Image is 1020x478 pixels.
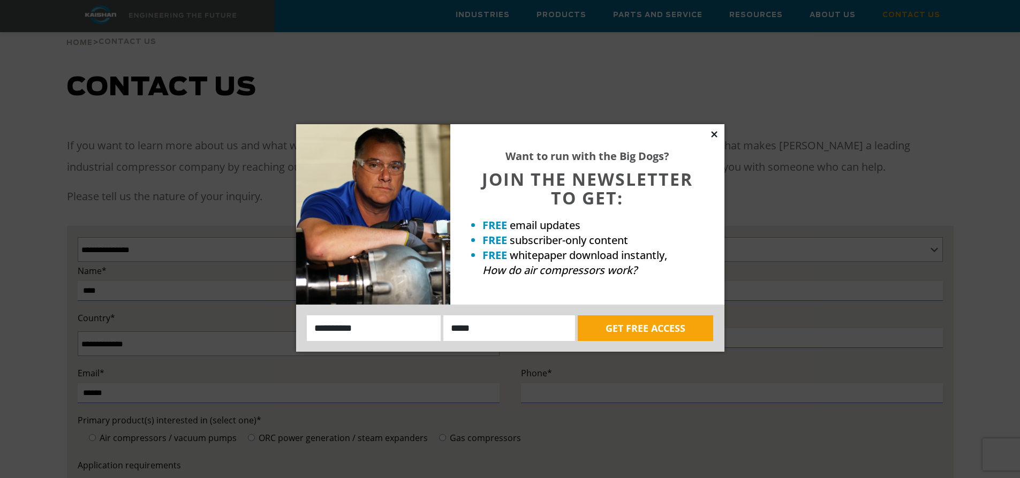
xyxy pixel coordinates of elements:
strong: Want to run with the Big Dogs? [505,149,669,163]
strong: FREE [482,233,507,247]
span: subscriber-only content [510,233,628,247]
span: email updates [510,218,580,232]
button: GET FREE ACCESS [578,315,713,341]
strong: FREE [482,248,507,262]
strong: FREE [482,218,507,232]
input: Email [443,315,575,341]
em: How do air compressors work? [482,263,637,277]
input: Name: [307,315,441,341]
button: Close [709,130,719,139]
span: JOIN THE NEWSLETTER TO GET: [482,168,693,209]
span: whitepaper download instantly, [510,248,667,262]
